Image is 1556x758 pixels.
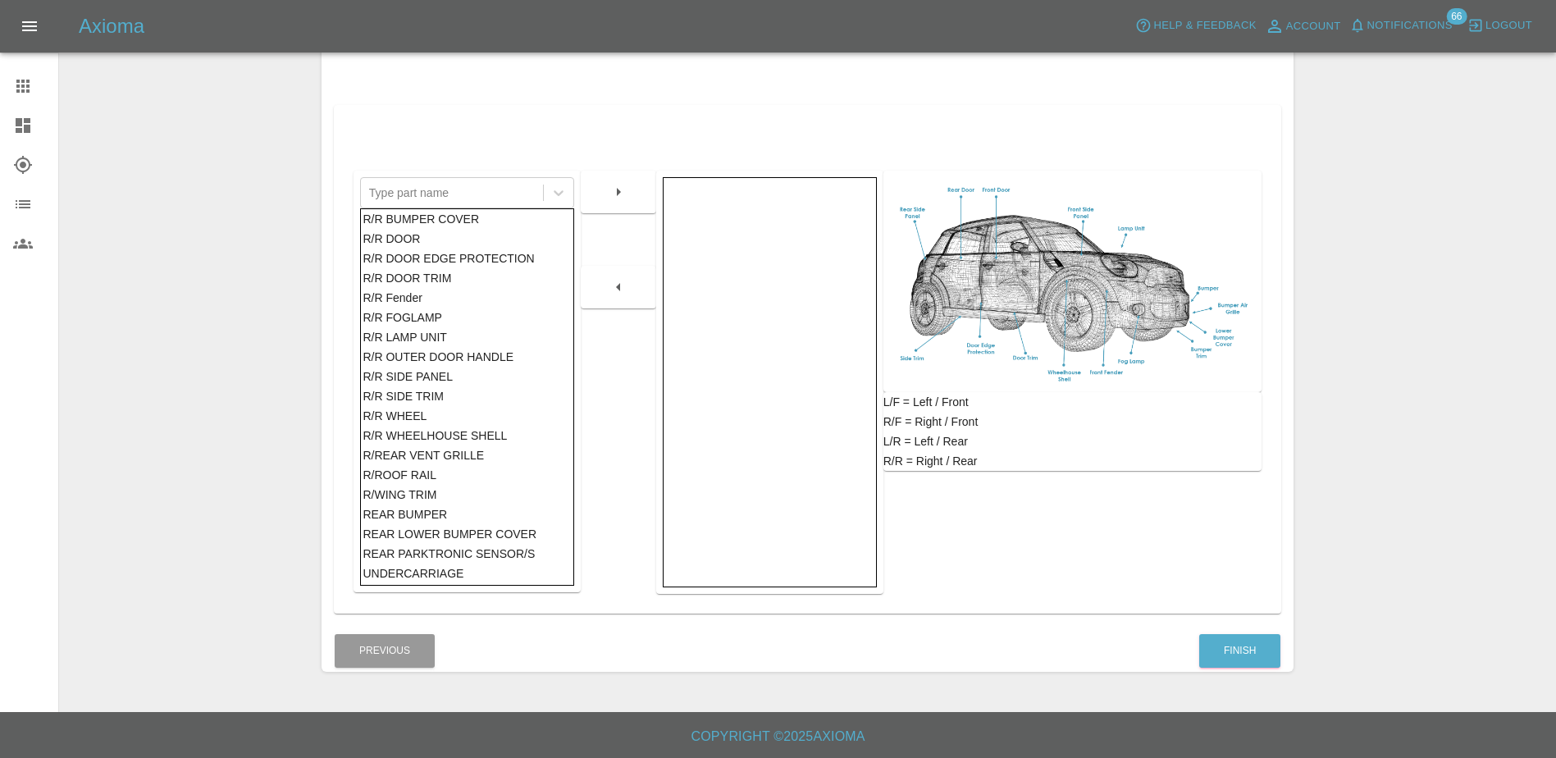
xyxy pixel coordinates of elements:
button: Help & Feedback [1131,13,1260,39]
span: 66 [1446,8,1467,25]
div: R/R DOOR EDGE PROTECTION [363,249,571,268]
button: Previous [335,634,435,668]
div: R/R LAMP UNIT [363,327,571,347]
div: L/F = Left / Front R/F = Right / Front L/R = Left / Rear R/R = Right / Rear [883,392,1262,471]
div: R/R Fender [363,288,571,308]
div: R/R WHEELHOUSE SHELL [363,426,571,445]
span: Notifications [1367,16,1453,35]
span: Account [1286,17,1341,36]
div: UNDERCARRIAGE [363,564,571,583]
div: R/ROOF RAIL [363,465,571,485]
a: Account [1261,13,1345,39]
span: Logout [1485,16,1532,35]
div: R/WING TRIM [363,485,571,505]
div: R/R DOOR [363,229,571,249]
div: R/R SIDE TRIM [363,386,571,406]
h6: Copyright © 2025 Axioma [13,725,1543,748]
button: Notifications [1345,13,1457,39]
div: REAR BUMPER [363,505,571,524]
button: Logout [1463,13,1536,39]
div: R/R SIDE PANEL [363,367,571,386]
div: R/R FOGLAMP [363,308,571,327]
span: Help & Feedback [1153,16,1256,35]
img: car [890,177,1255,386]
button: Open drawer [10,7,49,46]
div: R/R BUMPER COVER [363,209,571,229]
h5: Axioma [79,13,144,39]
div: REAR PARKTRONIC SENSOR/S [363,544,571,564]
div: R/R WHEEL [363,406,571,426]
div: REAR LOWER BUMPER COVER [363,524,571,544]
div: R/R OUTER DOOR HANDLE [363,347,571,367]
div: R/R DOOR TRIM [363,268,571,288]
button: Finish [1199,634,1280,668]
div: R/REAR VENT GRILLE [363,445,571,465]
